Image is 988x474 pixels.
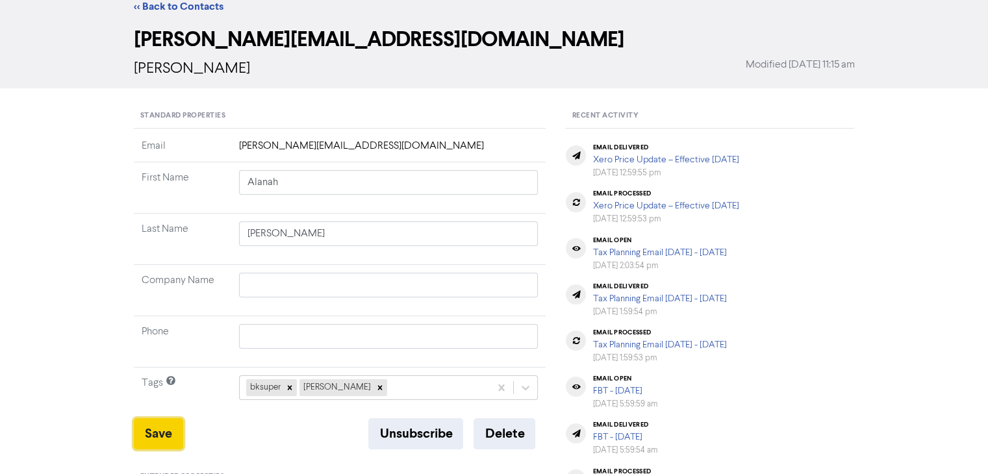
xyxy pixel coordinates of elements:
td: [PERSON_NAME][EMAIL_ADDRESS][DOMAIN_NAME] [231,138,546,162]
a: Xero Price Update – Effective [DATE] [592,155,739,164]
div: Standard Properties [134,104,546,129]
button: Unsubscribe [368,418,463,449]
div: [PERSON_NAME] [299,379,373,396]
div: email delivered [592,282,726,290]
a: Xero Price Update – Effective [DATE] [592,201,739,210]
button: Delete [474,418,535,449]
td: First Name [134,162,231,214]
td: Company Name [134,265,231,316]
span: Modified [DATE] 11:15 am [746,57,855,73]
a: Tax Planning Email [DATE] - [DATE] [592,340,726,349]
a: Tax Planning Email [DATE] - [DATE] [592,248,726,257]
div: [DATE] 2:03:54 pm [592,260,726,272]
td: Phone [134,316,231,368]
div: [DATE] 5:59:59 am [592,398,657,410]
button: Save [134,418,183,449]
div: email delivered [592,421,657,429]
div: [DATE] 1:59:54 pm [592,306,726,318]
span: [PERSON_NAME] [134,61,250,77]
div: bksuper [246,379,283,396]
div: [DATE] 5:59:54 am [592,444,657,456]
td: Last Name [134,214,231,265]
div: email open [592,375,657,382]
a: FBT - [DATE] [592,386,642,395]
div: Recent Activity [565,104,854,129]
div: [DATE] 12:59:53 pm [592,213,739,225]
a: Tax Planning Email [DATE] - [DATE] [592,294,726,303]
div: email processed [592,190,739,197]
div: email delivered [592,143,739,151]
div: email open [592,236,726,244]
h2: [PERSON_NAME][EMAIL_ADDRESS][DOMAIN_NAME] [134,27,855,52]
td: Email [134,138,231,162]
div: [DATE] 12:59:55 pm [592,167,739,179]
div: email processed [592,329,726,336]
div: [DATE] 1:59:53 pm [592,352,726,364]
td: Tags [134,368,231,419]
iframe: Chat Widget [826,334,988,474]
a: FBT - [DATE] [592,432,642,442]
